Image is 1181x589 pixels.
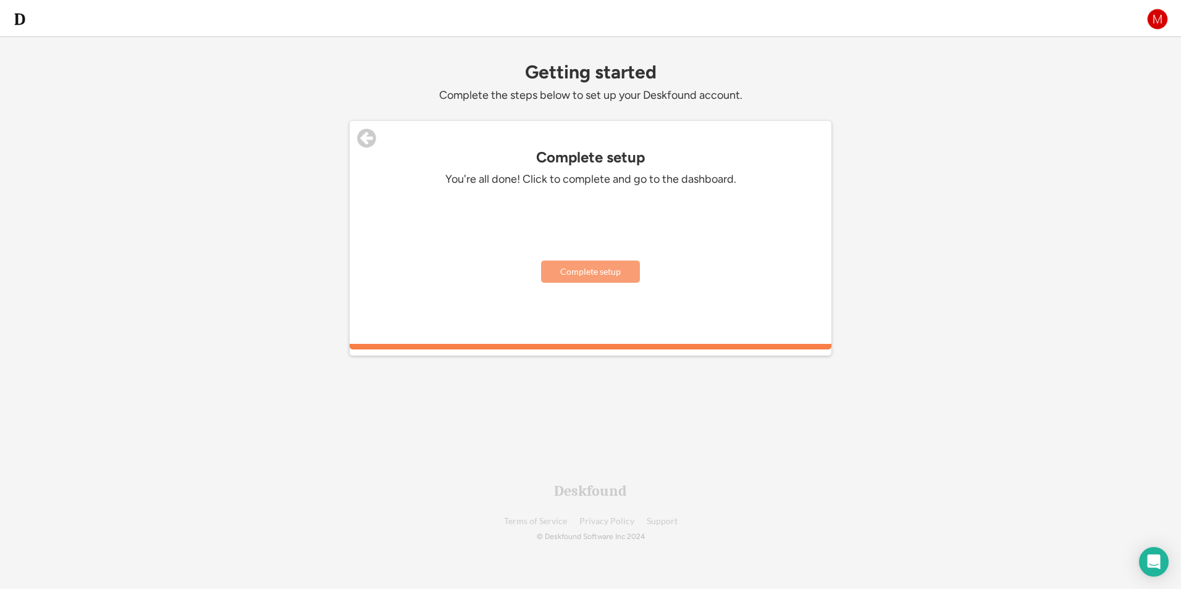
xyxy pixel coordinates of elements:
[554,483,627,498] div: Deskfound
[405,172,776,186] div: You're all done! Click to complete and go to the dashboard.
[647,517,678,526] a: Support
[350,62,831,82] div: Getting started
[541,261,640,283] button: Complete setup
[504,517,567,526] a: Terms of Service
[1146,8,1169,30] img: M.png
[352,344,829,349] div: 100%
[350,149,831,166] div: Complete setup
[12,12,27,27] img: d-whitebg.png
[579,517,634,526] a: Privacy Policy
[1139,547,1169,577] div: Open Intercom Messenger
[350,88,831,102] div: Complete the steps below to set up your Deskfound account.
